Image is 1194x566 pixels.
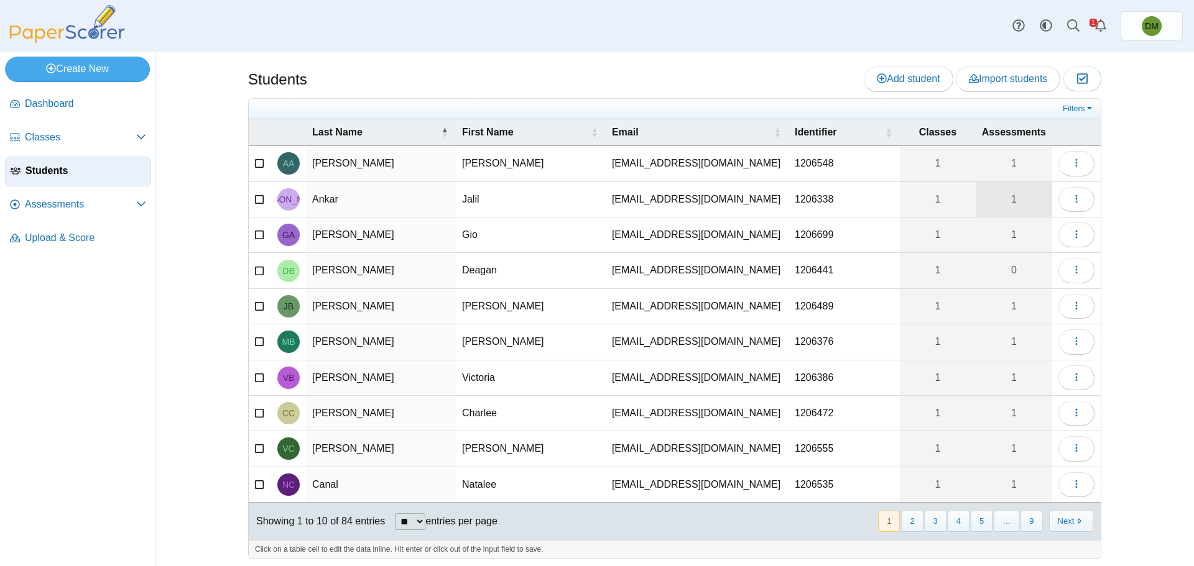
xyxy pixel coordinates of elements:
[591,119,598,145] span: First Name : Activate to sort
[976,467,1052,502] a: 1
[789,217,900,253] td: 1206699
[312,127,363,137] span: Last Name
[606,146,789,181] td: [EMAIL_ADDRESS][DOMAIN_NAME]
[282,409,295,418] span: Charlee Campbell
[774,119,781,145] span: Email : Activate to sort
[885,119,892,145] span: Identifier : Activate to sort
[306,360,456,396] td: [PERSON_NAME]
[982,127,1046,137] span: Assessments
[306,182,456,217] td: Ankar
[994,511,1019,531] span: …
[5,224,151,253] a: Upload & Score
[901,511,923,531] button: 2
[5,89,151,119] a: Dashboard
[456,217,606,253] td: Gio
[25,164,146,178] span: Students
[456,324,606,360] td: [PERSON_NAME]
[5,34,129,45] a: PaperScorer
[606,182,789,217] td: [EMAIL_ADDRESS][DOMAIN_NAME]
[789,324,900,360] td: 1206376
[789,182,900,217] td: 1206338
[606,467,789,503] td: [EMAIL_ADDRESS][DOMAIN_NAME]
[976,324,1052,359] a: 1
[282,231,295,239] span: Gio Avila Segura
[969,73,1047,84] span: Import students
[900,467,976,502] a: 1
[306,289,456,324] td: [PERSON_NAME]
[900,146,976,181] a: 1
[5,5,129,43] img: PaperScorer
[306,146,456,181] td: [PERSON_NAME]
[795,127,837,137] span: Identifier
[441,119,448,145] span: Last Name : Activate to invert sorting
[456,467,606,503] td: Natalee
[462,127,514,137] span: First Name
[878,511,900,531] button: 1
[976,289,1052,324] a: 1
[925,511,946,531] button: 3
[306,253,456,288] td: [PERSON_NAME]
[282,337,295,346] span: MacGuire Benton
[919,127,957,137] span: Classes
[306,431,456,467] td: [PERSON_NAME]
[25,198,136,211] span: Assessments
[789,431,900,467] td: 1206555
[976,431,1052,466] a: 1
[900,324,976,359] a: 1
[900,182,976,217] a: 1
[5,157,151,186] a: Students
[283,159,295,168] span: Abigail Anderson
[900,253,976,288] a: 1
[5,190,151,220] a: Assessments
[971,511,993,531] button: 5
[282,267,294,275] span: Deagan Bain
[976,396,1052,431] a: 1
[789,396,900,431] td: 1206472
[976,360,1052,395] a: 1
[976,217,1052,252] a: 1
[877,73,940,84] span: Add student
[612,127,639,137] span: Email
[606,253,789,288] td: [EMAIL_ADDRESS][DOMAIN_NAME]
[284,302,294,311] span: Jayme Ballard
[877,511,1093,531] nav: pagination
[789,360,900,396] td: 1206386
[1142,16,1162,36] span: Domenic Mariani
[282,444,294,453] span: Vanessa Campos
[456,360,606,396] td: Victoria
[900,217,976,252] a: 1
[789,289,900,324] td: 1206489
[606,289,789,324] td: [EMAIL_ADDRESS][DOMAIN_NAME]
[5,57,150,81] a: Create New
[976,253,1052,288] a: 0
[1087,12,1114,40] a: Alerts
[976,182,1052,217] a: 1
[606,324,789,360] td: [EMAIL_ADDRESS][DOMAIN_NAME]
[606,217,789,253] td: [EMAIL_ADDRESS][DOMAIN_NAME]
[606,431,789,467] td: [EMAIL_ADDRESS][DOMAIN_NAME]
[252,195,324,204] span: Jalil Ankar
[956,66,1060,91] a: Import students
[456,289,606,324] td: [PERSON_NAME]
[306,217,456,253] td: [PERSON_NAME]
[456,146,606,181] td: [PERSON_NAME]
[1060,103,1098,115] a: Filters
[900,360,976,395] a: 1
[25,97,146,111] span: Dashboard
[306,324,456,360] td: [PERSON_NAME]
[1049,511,1093,531] button: Next
[283,373,295,382] span: Victoria Bewley
[456,431,606,467] td: [PERSON_NAME]
[1145,22,1159,30] span: Domenic Mariani
[864,66,953,91] a: Add student
[789,146,900,181] td: 1206548
[5,123,151,153] a: Classes
[306,396,456,431] td: [PERSON_NAME]
[456,396,606,431] td: Charlee
[249,503,385,540] div: Showing 1 to 10 of 84 entries
[976,146,1052,181] a: 1
[900,431,976,466] a: 1
[900,289,976,324] a: 1
[249,540,1101,559] div: Click on a table cell to edit the data inline. Hit enter or click out of the input field to save.
[25,231,146,245] span: Upload & Score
